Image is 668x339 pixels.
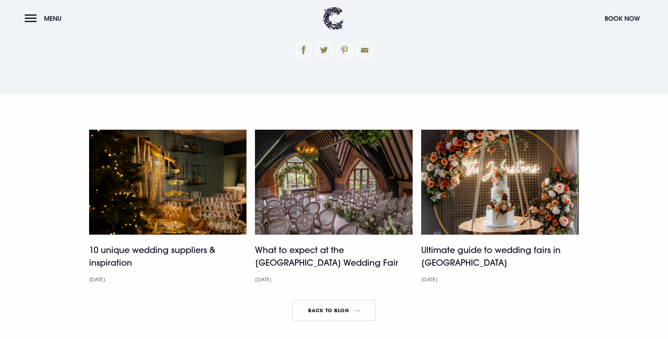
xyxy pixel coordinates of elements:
[601,11,643,26] button: Book Now
[292,300,376,321] a: Back to blog
[421,244,579,269] h4: Ultimate guide to wedding fairs in [GEOGRAPHIC_DATA]
[421,130,579,235] img: Wedding Fairs Northern Ireland
[323,7,344,30] img: Clandeboye Lodge
[421,130,579,282] a: Wedding Fairs Northern Ireland Ultimate guide to wedding fairs in [GEOGRAPHIC_DATA] [DATE]
[89,130,247,282] a: Wedding Suppliers Northern Ireland 10 unique wedding suppliers & inspiration [DATE]
[255,130,413,282] a: wedding fair northern ireland What to expect at the [GEOGRAPHIC_DATA] Wedding Fair [DATE]
[25,11,65,26] button: Menu
[89,276,247,282] div: [DATE]
[89,244,247,269] h4: 10 unique wedding suppliers & inspiration
[421,276,579,282] div: [DATE]
[255,244,413,269] h4: What to expect at the [GEOGRAPHIC_DATA] Wedding Fair
[255,276,413,282] div: [DATE]
[255,130,413,235] img: wedding fair northern ireland
[89,130,247,235] img: Wedding Suppliers Northern Ireland
[44,14,62,23] span: Menu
